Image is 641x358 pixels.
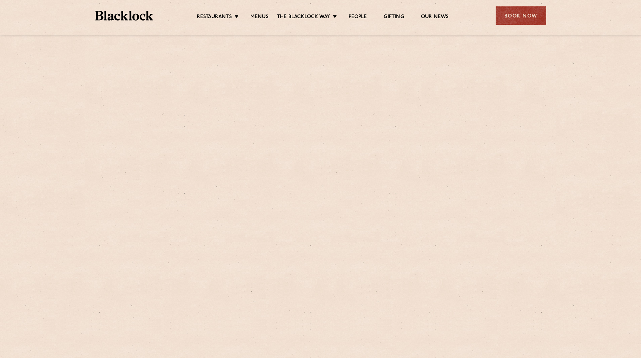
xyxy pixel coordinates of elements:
[349,14,367,21] a: People
[496,6,546,25] div: Book Now
[421,14,449,21] a: Our News
[384,14,404,21] a: Gifting
[277,14,330,21] a: The Blacklock Way
[95,11,153,21] img: BL_Textured_Logo-footer-cropped.svg
[197,14,232,21] a: Restaurants
[250,14,269,21] a: Menus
